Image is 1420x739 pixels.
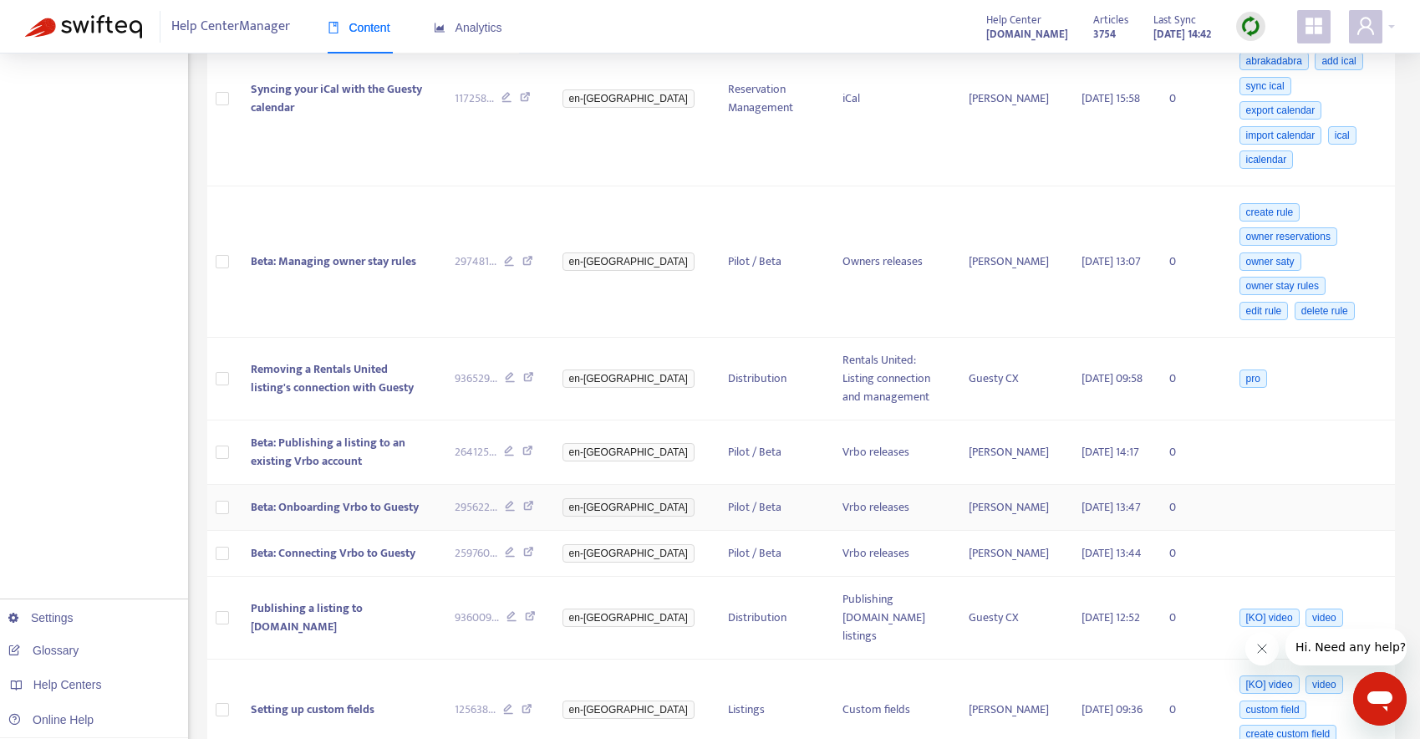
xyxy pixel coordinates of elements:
[1239,101,1322,120] span: export calendar
[562,89,695,108] span: en-[GEOGRAPHIC_DATA]
[1245,632,1279,665] iframe: Close message
[986,25,1068,43] strong: [DOMAIN_NAME]
[251,700,374,719] span: Setting up custom fields
[1239,227,1337,246] span: owner reservations
[955,186,1068,338] td: [PERSON_NAME]
[715,531,829,577] td: Pilot / Beta
[455,443,496,461] span: 264125 ...
[1295,302,1355,320] span: delete rule
[1305,675,1343,694] span: video
[829,485,956,531] td: Vrbo releases
[25,15,142,38] img: Swifteq
[1153,11,1196,29] span: Last Sync
[455,701,496,719] span: 125638 ...
[1082,700,1143,719] span: [DATE] 09:36
[1082,252,1141,271] span: [DATE] 13:07
[955,338,1068,420] td: Guesty CX
[955,531,1068,577] td: [PERSON_NAME]
[1082,369,1143,388] span: [DATE] 09:58
[562,369,695,388] span: en-[GEOGRAPHIC_DATA]
[1239,302,1289,320] span: edit rule
[955,11,1068,186] td: [PERSON_NAME]
[455,252,496,271] span: 297481 ...
[715,485,829,531] td: Pilot / Beta
[562,544,695,563] span: en-[GEOGRAPHIC_DATA]
[829,531,956,577] td: Vrbo releases
[1082,608,1140,627] span: [DATE] 12:52
[455,544,497,563] span: 259760 ...
[715,577,829,660] td: Distribution
[171,11,290,43] span: Help Center Manager
[562,701,695,719] span: en-[GEOGRAPHIC_DATA]
[251,543,415,563] span: Beta: Connecting Vrbo to Guesty
[1239,701,1306,719] span: custom field
[328,21,390,34] span: Content
[1356,16,1376,36] span: user
[562,252,695,271] span: en-[GEOGRAPHIC_DATA]
[251,599,363,636] span: Publishing a listing to [DOMAIN_NAME]
[1240,16,1261,37] img: sync.dc5367851b00ba804db3.png
[715,338,829,420] td: Distribution
[8,644,79,657] a: Glossary
[1156,186,1223,338] td: 0
[1156,531,1223,577] td: 0
[715,11,829,186] td: Reservation Management
[1239,609,1300,627] span: [KO] video
[562,498,695,517] span: en-[GEOGRAPHIC_DATA]
[33,678,102,691] span: Help Centers
[1156,485,1223,531] td: 0
[1239,52,1309,70] span: abrakadabra
[986,24,1068,43] a: [DOMAIN_NAME]
[434,22,445,33] span: area-chart
[1353,672,1407,726] iframe: Button to launch messaging window
[434,21,502,34] span: Analytics
[251,252,416,271] span: Beta: Managing owner stay rules
[562,443,695,461] span: en-[GEOGRAPHIC_DATA]
[251,433,405,471] span: Beta: Publishing a listing to an existing Vrbo account
[1093,25,1116,43] strong: 3754
[1153,25,1211,43] strong: [DATE] 14:42
[251,359,414,397] span: Removing a Rentals United listing's connection with Guesty
[455,609,499,627] span: 936009 ...
[1239,77,1291,95] span: sync ical
[1239,277,1326,295] span: owner stay rules
[1304,16,1324,36] span: appstore
[455,369,497,388] span: 936529 ...
[1156,338,1223,420] td: 0
[715,186,829,338] td: Pilot / Beta
[829,338,956,420] td: Rentals United: Listing connection and management
[1239,675,1300,694] span: [KO] video
[1315,52,1362,70] span: add ical
[8,611,74,624] a: Settings
[1239,126,1322,145] span: import calendar
[1239,150,1294,169] span: icalendar
[328,22,339,33] span: book
[955,485,1068,531] td: [PERSON_NAME]
[829,186,956,338] td: Owners releases
[829,420,956,485] td: Vrbo releases
[455,498,497,517] span: 295622 ...
[1082,442,1139,461] span: [DATE] 14:17
[1156,577,1223,660] td: 0
[1082,89,1140,108] span: [DATE] 15:58
[1156,420,1223,485] td: 0
[1305,609,1343,627] span: video
[1239,369,1267,388] span: pro
[1239,252,1301,271] span: owner saty
[1156,11,1223,186] td: 0
[955,577,1068,660] td: Guesty CX
[715,420,829,485] td: Pilot / Beta
[1328,126,1356,145] span: ical
[562,609,695,627] span: en-[GEOGRAPHIC_DATA]
[1093,11,1128,29] span: Articles
[955,420,1068,485] td: [PERSON_NAME]
[251,497,419,517] span: Beta: Onboarding Vrbo to Guesty
[829,577,956,660] td: Publishing [DOMAIN_NAME] listings
[986,11,1041,29] span: Help Center
[1082,497,1141,517] span: [DATE] 13:47
[8,713,94,726] a: Online Help
[1082,543,1142,563] span: [DATE] 13:44
[251,79,422,117] span: Syncing your iCal with the Guesty calendar
[1285,629,1407,665] iframe: Message from company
